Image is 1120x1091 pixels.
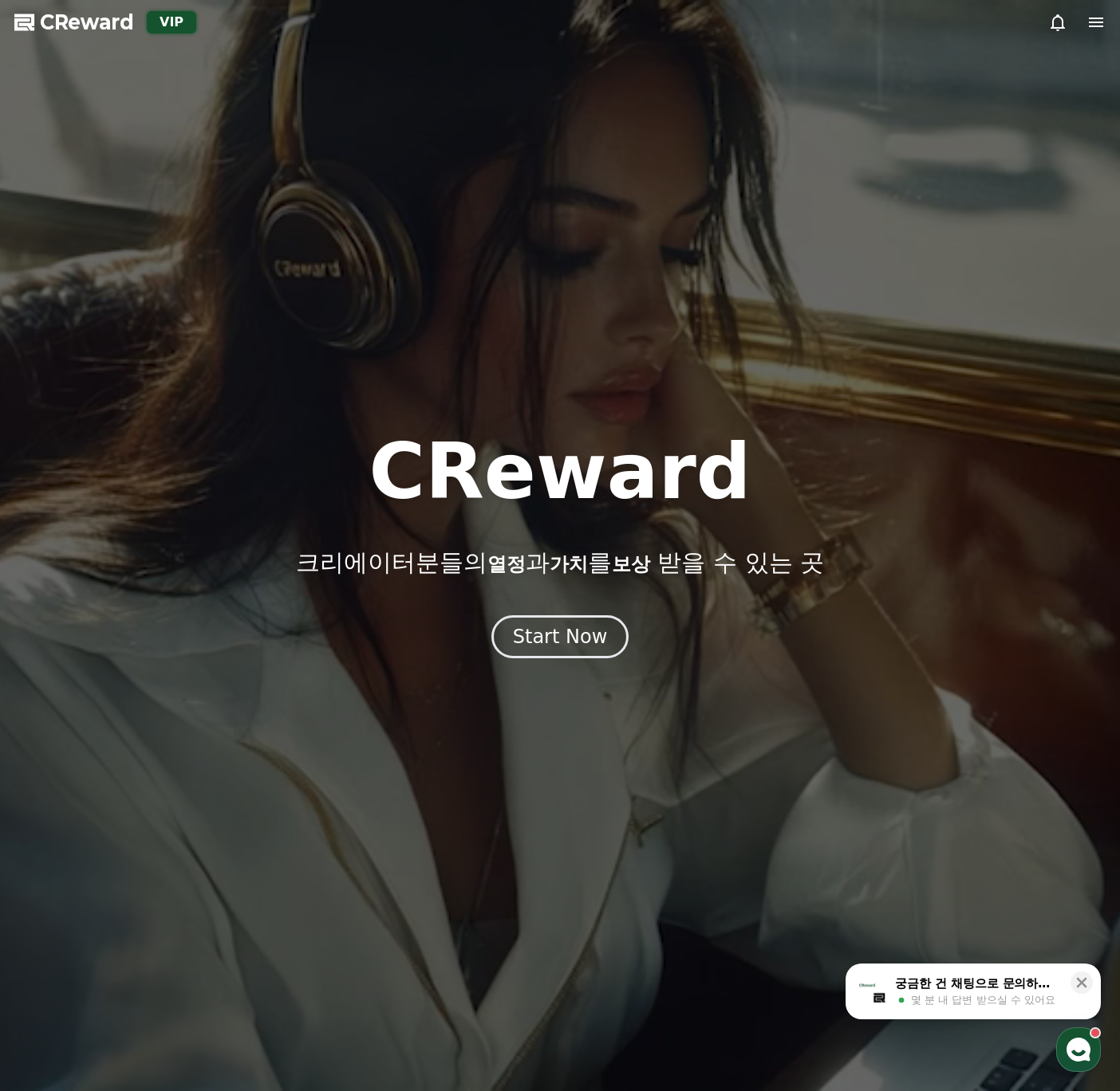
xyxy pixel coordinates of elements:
[487,553,526,575] span: 열정
[513,624,608,649] div: Start Now
[491,631,629,646] a: Start Now
[40,10,134,35] span: CReward
[369,434,751,510] h1: CReward
[612,553,650,575] span: 보상
[550,553,588,575] span: 가치
[491,615,629,658] button: Start Now
[14,10,134,35] a: CReward
[147,11,196,33] div: VIP
[296,548,824,577] p: 크리에이터분들의 과 를 받을 수 있는 곳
